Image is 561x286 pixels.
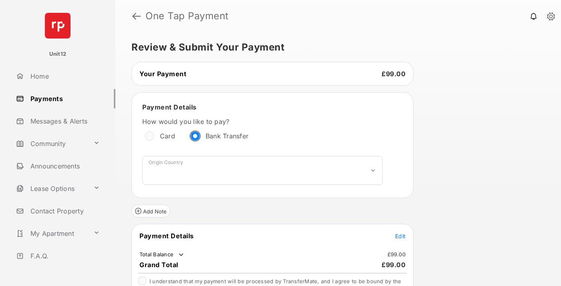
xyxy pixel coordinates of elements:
a: Contact Property [13,201,115,221]
a: Payments [13,89,115,108]
span: £99.00 [381,261,406,269]
td: £99.00 [387,251,406,258]
a: F.A.Q. [13,246,115,266]
td: Total Balance [139,251,185,259]
img: svg+xml;base64,PHN2ZyB4bWxucz0iaHR0cDovL3d3dy53My5vcmcvMjAwMC9zdmciIHdpZHRoPSI2NCIgaGVpZ2h0PSI2NC... [45,13,71,39]
a: Messages & Alerts [13,112,115,131]
a: Community [13,134,90,153]
button: Add Note [131,205,170,217]
label: How would you like to pay? [142,118,383,126]
span: Your Payment [139,70,186,78]
label: Card [160,132,175,140]
a: Home [13,67,115,86]
span: Grand Total [139,261,178,269]
span: Payment Details [142,103,197,111]
strong: One Tap Payment [145,11,229,21]
a: Announcements [13,156,115,176]
p: Unit12 [49,50,67,58]
h5: Review & Submit Your Payment [131,43,539,52]
span: £99.00 [381,70,406,78]
label: Bank Transfer [206,132,248,140]
button: Edit [395,232,406,240]
a: Lease Options [13,179,90,198]
a: My Apartment [13,224,90,243]
span: Edit [395,233,406,239]
span: Payment Details [139,232,194,240]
